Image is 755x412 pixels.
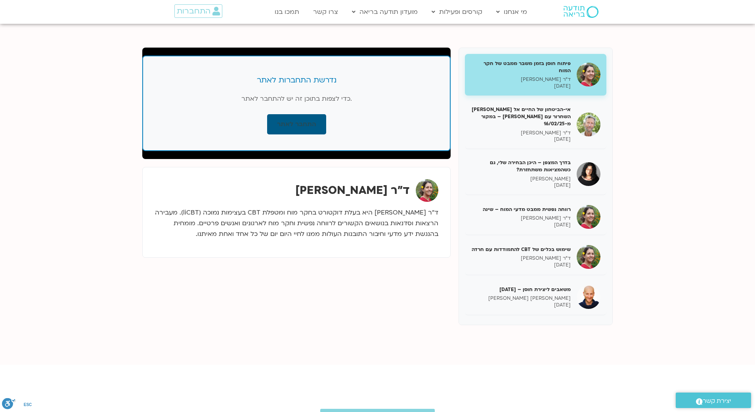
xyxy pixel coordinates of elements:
[159,75,434,86] h3: נדרשת התחברות לאתר
[564,6,598,18] img: תודעה בריאה
[309,4,342,19] a: צרו קשר
[577,162,600,186] img: בדרך המצפן – היכן הבחירה שלי, גם כשהמציאות משתחזרת?
[471,182,571,189] p: [DATE]
[267,114,326,134] a: התחבר לאתר
[471,222,571,228] p: [DATE]
[577,205,600,229] img: רווחה נפשית ממבט מדעי המוח – שינה
[471,130,571,136] p: ד"ר [PERSON_NAME]
[471,295,571,302] p: [PERSON_NAME] [PERSON_NAME]
[471,255,571,262] p: ד"ר [PERSON_NAME]
[471,206,571,213] h5: רווחה נפשית ממבט מדעי המוח – שינה
[577,285,600,309] img: משאבים ליצירת חוסן – 24/06/25
[295,183,410,198] strong: ד"ר [PERSON_NAME]
[155,207,438,240] p: ד״ר [PERSON_NAME] היא בעלת דוקטורט בחקר מוח ומטפלת CBT בעצימות נמוכה (liCBT). מעבירה הרצאות וסדנא...
[471,76,571,83] p: ד"ר [PERSON_NAME]
[471,159,571,173] h5: בדרך המצפן – היכן הבחירה שלי, גם כשהמציאות משתחזרת?
[471,262,571,268] p: [DATE]
[577,113,600,136] img: אי-הביטחון של החיים אל מול השחרור עם סטיבן פולדר – במקור מ-16/02/25
[174,4,222,18] a: התחברות
[471,286,571,293] h5: משאבים ליצירת חוסן – [DATE]
[471,215,571,222] p: ד"ר [PERSON_NAME]
[177,7,210,15] span: התחברות
[471,136,571,143] p: [DATE]
[348,4,422,19] a: מועדון תודעה בריאה
[471,302,571,309] p: [DATE]
[271,4,303,19] a: תמכו בנו
[471,176,571,182] p: [PERSON_NAME]
[471,246,571,253] h5: שימוש בכלים של CBT להתמודדות עם חרדה
[471,106,571,128] h5: אי-הביטחון של החיים אל [PERSON_NAME] השחרור עם [PERSON_NAME] – במקור מ-16/02/25
[471,83,571,90] p: [DATE]
[159,94,434,104] p: כדי לצפות בתוכן זה יש להתחבר לאתר.
[416,179,438,202] img: ד"ר נועה אלבלדה
[492,4,531,19] a: מי אנחנו
[428,4,486,19] a: קורסים ופעילות
[703,396,731,406] span: יצירת קשר
[577,63,600,86] img: פיתוח חוסן בזמן משבר ממבט של חקר המוח
[471,60,571,74] h5: פיתוח חוסן בזמן משבר ממבט של חקר המוח
[577,245,600,269] img: שימוש בכלים של CBT להתמודדות עם חרדה
[676,393,751,408] a: יצירת קשר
